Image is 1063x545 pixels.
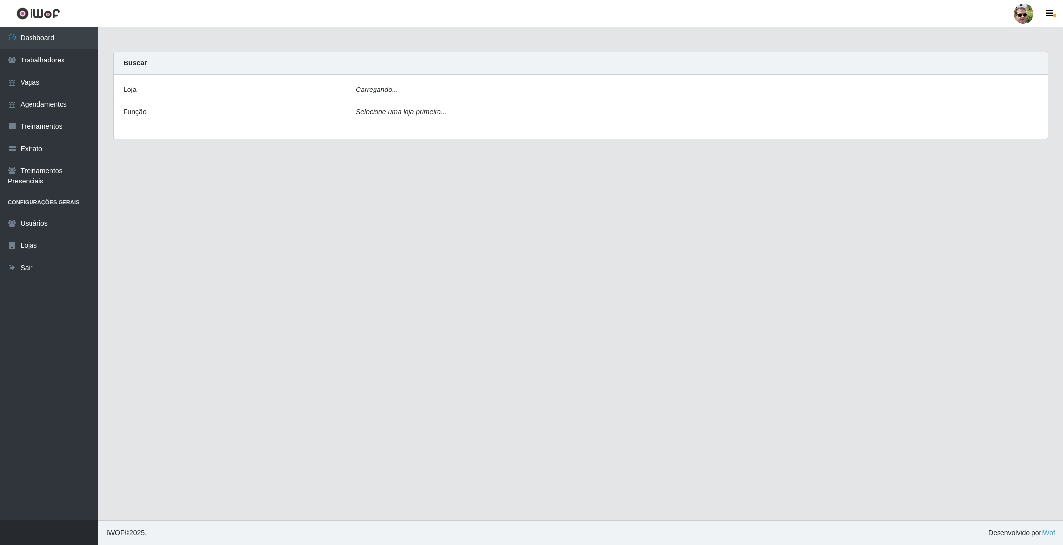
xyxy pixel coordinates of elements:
strong: Buscar [124,59,147,67]
a: iWof [1041,529,1055,537]
span: IWOF [106,529,125,537]
label: Loja [124,85,136,95]
span: © 2025 . [106,528,147,538]
span: Desenvolvido por [988,528,1055,538]
i: Selecione uma loja primeiro... [356,108,446,116]
img: CoreUI Logo [16,7,60,20]
label: Função [124,107,147,117]
i: Carregando... [356,86,398,93]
